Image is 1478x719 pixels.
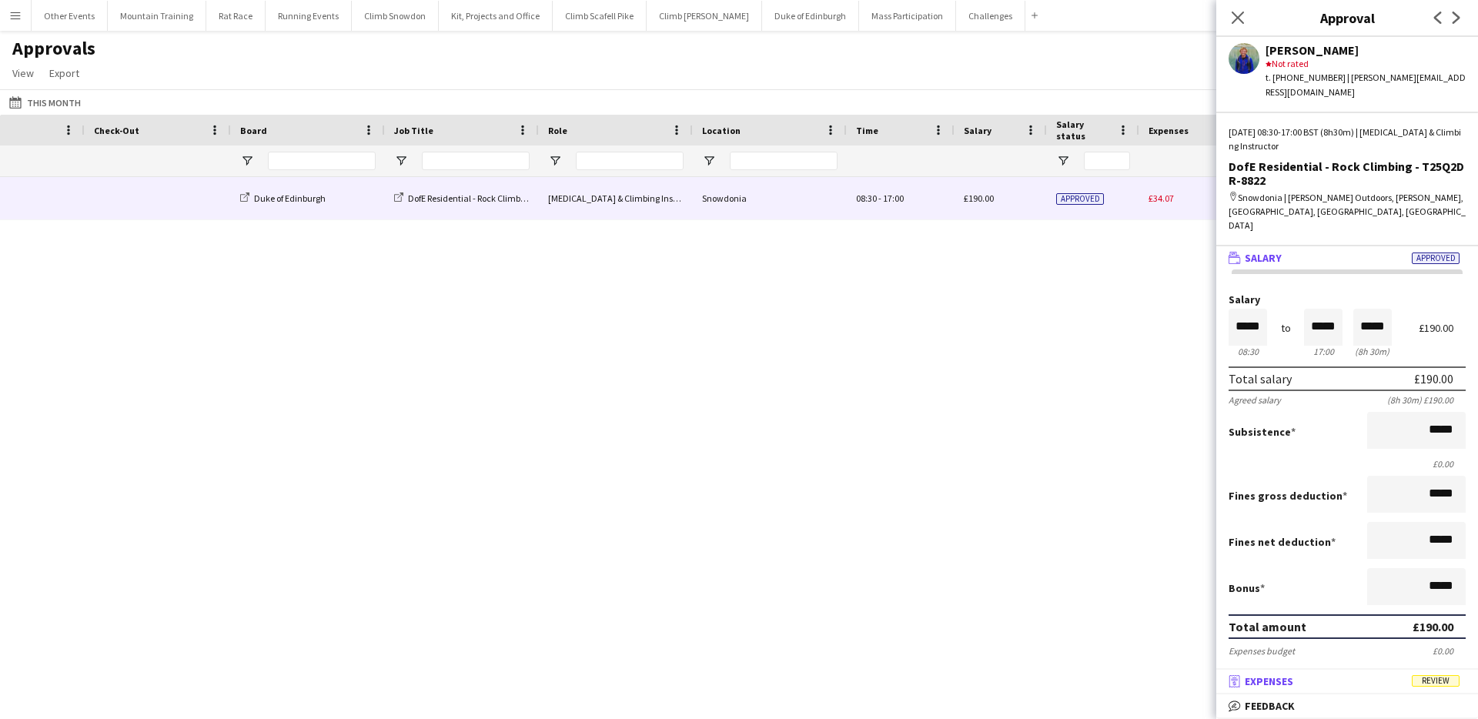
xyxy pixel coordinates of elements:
[408,192,597,204] span: DofE Residential - Rock Climbing - T25Q2DR-8822
[108,1,206,31] button: Mountain Training
[1229,191,1466,233] div: Snowdonia | [PERSON_NAME] Outdoors, [PERSON_NAME], [GEOGRAPHIC_DATA], [GEOGRAPHIC_DATA], [GEOGRAP...
[1229,581,1265,595] label: Bonus
[268,152,376,170] input: Board Filter Input
[394,154,408,168] button: Open Filter Menu
[1216,246,1478,269] mat-expansion-panel-header: SalaryApproved
[1281,323,1291,334] div: to
[1245,699,1295,713] span: Feedback
[1229,159,1466,187] div: DofE Residential - Rock Climbing - T25Q2DR-8822
[266,1,352,31] button: Running Events
[1229,394,1281,406] div: Agreed salary
[1229,489,1347,503] label: Fines gross deduction
[1229,125,1466,153] div: [DATE] 08:30-17:00 BST (8h30m) | [MEDICAL_DATA] & Climbing Instructor
[856,192,877,204] span: 08:30
[394,192,597,204] a: DofE Residential - Rock Climbing - T25Q2DR-8822
[548,125,567,136] span: Role
[1229,645,1295,657] div: Expenses budget
[394,125,433,136] span: Job Title
[539,177,693,219] div: [MEDICAL_DATA] & Climbing Instructor
[1229,425,1296,439] label: Subsistence
[856,125,878,136] span: Time
[878,192,881,204] span: -
[964,125,991,136] span: Salary
[6,63,40,83] a: View
[1149,125,1189,136] span: Expenses
[94,125,139,136] span: Check-Out
[1304,346,1343,357] div: 17:00
[1229,458,1466,470] div: £0.00
[1216,694,1478,717] mat-expansion-panel-header: Feedback
[1229,346,1267,357] div: 08:30
[883,192,904,204] span: 17:00
[1412,675,1460,687] span: Review
[1245,251,1282,265] span: Salary
[730,152,838,170] input: Location Filter Input
[548,154,562,168] button: Open Filter Menu
[12,66,34,80] span: View
[1229,371,1292,386] div: Total salary
[206,1,266,31] button: Rat Race
[1229,619,1306,634] div: Total amount
[240,154,254,168] button: Open Filter Menu
[1266,57,1466,71] div: Not rated
[1419,323,1466,334] div: £190.00
[1056,193,1104,205] span: Approved
[1266,71,1466,99] div: t. [PHONE_NUMBER] | [PERSON_NAME][EMAIL_ADDRESS][DOMAIN_NAME]
[956,1,1025,31] button: Challenges
[1229,294,1466,306] label: Salary
[702,125,741,136] span: Location
[240,192,326,204] a: Duke of Edinburgh
[1084,152,1130,170] input: Salary status Filter Input
[1229,535,1336,549] label: Fines net deduction
[43,63,85,83] a: Export
[1433,645,1466,657] div: £0.00
[1413,619,1453,634] div: £190.00
[1149,192,1174,204] span: £34.07
[1353,346,1392,357] div: 8h 30m
[32,1,108,31] button: Other Events
[702,154,716,168] button: Open Filter Menu
[1056,154,1070,168] button: Open Filter Menu
[1216,8,1478,28] h3: Approval
[240,125,267,136] span: Board
[1414,371,1453,386] div: £190.00
[1387,394,1466,406] div: (8h 30m) £190.00
[49,66,79,80] span: Export
[1412,252,1460,264] span: Approved
[647,1,762,31] button: Climb [PERSON_NAME]
[859,1,956,31] button: Mass Participation
[1266,43,1466,57] div: [PERSON_NAME]
[352,1,439,31] button: Climb Snowdon
[576,152,684,170] input: Role Filter Input
[6,93,84,112] button: This Month
[1216,670,1478,693] mat-expansion-panel-header: ExpensesReview
[422,152,530,170] input: Job Title Filter Input
[762,1,859,31] button: Duke of Edinburgh
[553,1,647,31] button: Climb Scafell Pike
[439,1,553,31] button: Kit, Projects and Office
[1245,674,1293,688] span: Expenses
[254,192,326,204] span: Duke of Edinburgh
[964,192,994,204] span: £190.00
[693,177,847,219] div: Snowdonia
[1056,119,1112,142] span: Salary status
